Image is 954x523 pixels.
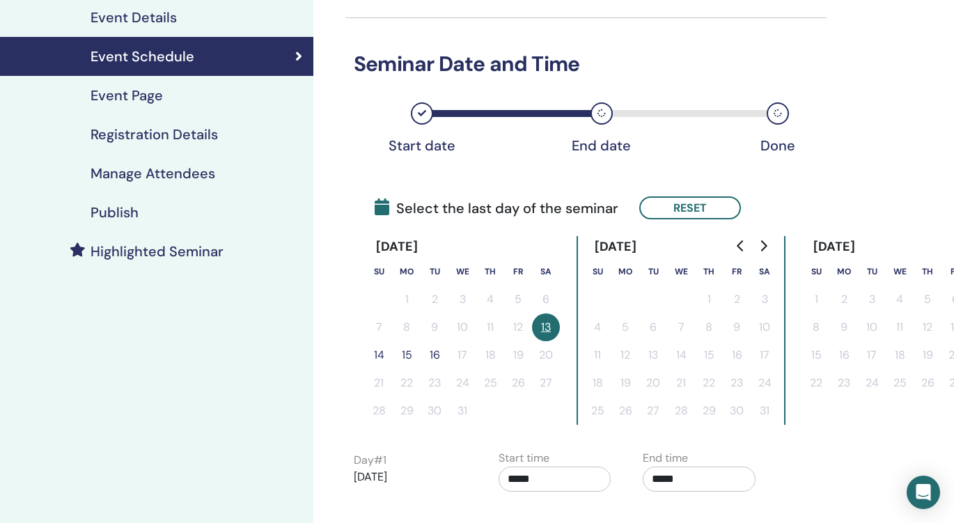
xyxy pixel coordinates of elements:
[91,9,177,26] h4: Event Details
[914,313,941,341] button: 12
[802,313,830,341] button: 8
[802,258,830,286] th: Sunday
[886,286,914,313] button: 4
[858,258,886,286] th: Tuesday
[830,313,858,341] button: 9
[730,232,752,260] button: Go to previous month
[365,341,393,369] button: 14
[611,258,639,286] th: Monday
[723,341,751,369] button: 16
[584,236,648,258] div: [DATE]
[91,126,218,143] h4: Registration Details
[504,258,532,286] th: Friday
[448,397,476,425] button: 31
[914,341,941,369] button: 19
[393,286,421,313] button: 1
[532,258,560,286] th: Saturday
[365,313,393,341] button: 7
[504,369,532,397] button: 26
[858,313,886,341] button: 10
[802,236,867,258] div: [DATE]
[886,313,914,341] button: 11
[667,313,695,341] button: 7
[639,397,667,425] button: 27
[639,196,741,219] button: Reset
[667,369,695,397] button: 21
[421,341,448,369] button: 16
[886,369,914,397] button: 25
[393,313,421,341] button: 8
[476,341,504,369] button: 18
[723,258,751,286] th: Friday
[723,397,751,425] button: 30
[639,341,667,369] button: 13
[354,452,386,469] label: Day # 1
[91,48,194,65] h4: Event Schedule
[914,286,941,313] button: 5
[802,286,830,313] button: 1
[476,258,504,286] th: Thursday
[611,313,639,341] button: 5
[476,369,504,397] button: 25
[567,137,636,154] div: End date
[611,341,639,369] button: 12
[751,286,779,313] button: 3
[476,313,504,341] button: 11
[639,258,667,286] th: Tuesday
[723,286,751,313] button: 2
[532,286,560,313] button: 6
[695,286,723,313] button: 1
[639,369,667,397] button: 20
[448,341,476,369] button: 17
[584,258,611,286] th: Sunday
[393,258,421,286] th: Monday
[914,258,941,286] th: Thursday
[584,397,611,425] button: 25
[858,341,886,369] button: 17
[752,232,774,260] button: Go to next month
[448,313,476,341] button: 10
[695,313,723,341] button: 8
[91,204,139,221] h4: Publish
[830,258,858,286] th: Monday
[751,258,779,286] th: Saturday
[584,341,611,369] button: 11
[387,137,457,154] div: Start date
[695,397,723,425] button: 29
[91,165,215,182] h4: Manage Attendees
[751,369,779,397] button: 24
[393,397,421,425] button: 29
[751,341,779,369] button: 17
[584,313,611,341] button: 4
[365,369,393,397] button: 21
[365,397,393,425] button: 28
[393,369,421,397] button: 22
[421,286,448,313] button: 2
[695,341,723,369] button: 15
[611,397,639,425] button: 26
[476,286,504,313] button: 4
[448,286,476,313] button: 3
[91,87,163,104] h4: Event Page
[421,313,448,341] button: 9
[802,341,830,369] button: 15
[448,258,476,286] th: Wednesday
[365,258,393,286] th: Sunday
[421,397,448,425] button: 30
[532,369,560,397] button: 27
[532,313,560,341] button: 13
[802,369,830,397] button: 22
[421,369,448,397] button: 23
[448,369,476,397] button: 24
[421,258,448,286] th: Tuesday
[393,341,421,369] button: 15
[354,469,467,485] p: [DATE]
[499,450,549,467] label: Start time
[643,450,688,467] label: End time
[611,369,639,397] button: 19
[830,369,858,397] button: 23
[751,397,779,425] button: 31
[365,236,430,258] div: [DATE]
[723,313,751,341] button: 9
[751,313,779,341] button: 10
